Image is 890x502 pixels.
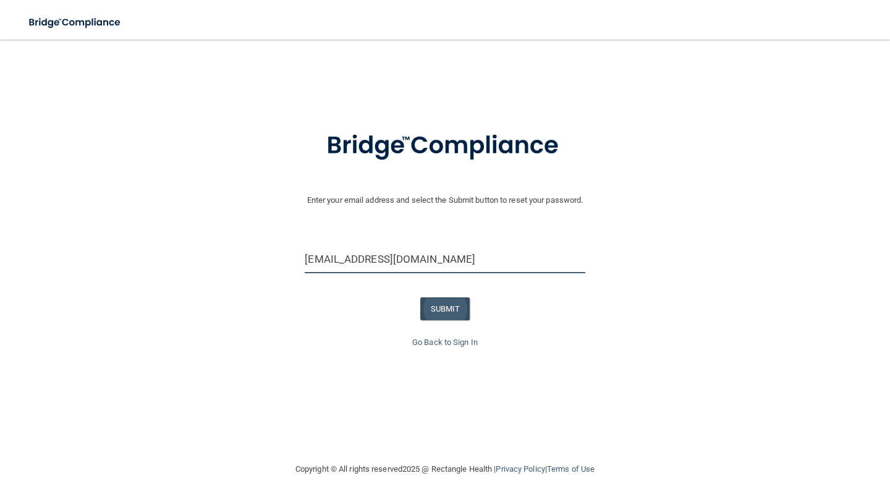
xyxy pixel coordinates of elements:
[305,245,585,273] input: Email
[219,449,671,489] div: Copyright © All rights reserved 2025 @ Rectangle Health | |
[547,464,595,474] a: Terms of Use
[19,10,132,35] img: bridge_compliance_login_screen.278c3ca4.svg
[420,297,470,320] button: SUBMIT
[412,338,478,347] a: Go Back to Sign In
[301,114,589,178] img: bridge_compliance_login_screen.278c3ca4.svg
[496,464,545,474] a: Privacy Policy
[828,417,875,464] iframe: Drift Widget Chat Controller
